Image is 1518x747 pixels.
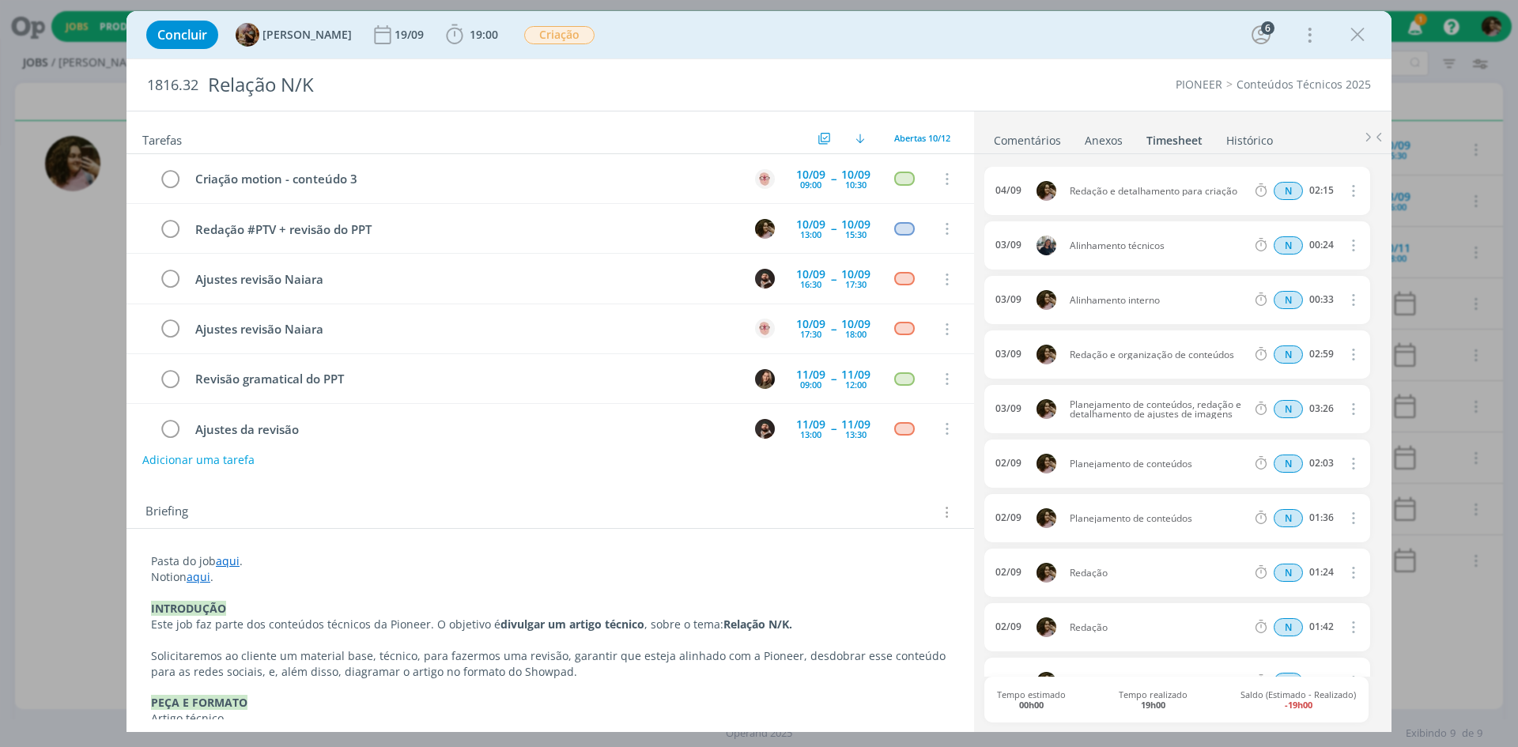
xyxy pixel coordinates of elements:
div: 18:00 [845,330,867,338]
div: 00:24 [1309,240,1334,251]
a: Histórico [1225,126,1274,149]
span: 1816.32 [147,77,198,94]
div: Horas normais [1274,455,1303,473]
img: A [755,169,775,189]
div: Horas normais [1274,291,1303,309]
img: M [1037,236,1056,255]
button: 6 [1248,22,1274,47]
div: 10/09 [841,219,870,230]
div: 10/09 [841,269,870,280]
span: N [1274,564,1303,582]
strong: divulgar um [500,617,566,632]
span: [PERSON_NAME] [262,29,352,40]
div: dialog [126,11,1391,732]
div: 09:00 [800,380,821,389]
div: 03/09 [995,240,1021,251]
span: -- [831,274,836,285]
div: 02:59 [1309,349,1334,360]
div: 11/09 [841,419,870,430]
b: 00h00 [1019,699,1044,711]
b: -19h00 [1285,699,1312,711]
div: 09:00 [800,180,821,189]
span: N [1274,236,1303,255]
span: Este job faz parte dos conteúdos técnicos da Pioneer. O objetivo é [151,617,500,632]
div: Redação #PTV + revisão do PPT [188,220,740,240]
strong: Relação N/K. [723,617,792,632]
div: 02/09 [995,512,1021,523]
button: D [753,417,776,440]
img: N [1037,508,1056,528]
p: Notion . [151,569,950,585]
div: 6 [1261,21,1274,35]
div: 11/09 [796,419,825,430]
span: -- [831,173,836,184]
button: Concluir [146,21,218,49]
div: 02/09 [995,458,1021,469]
span: Alinhamento técnicos [1063,241,1252,251]
div: Ajustes da revisão [188,420,740,440]
span: Abertas 10/12 [894,132,950,144]
button: A[PERSON_NAME] [236,23,352,47]
div: 19/09 [395,29,427,40]
div: 13:30 [845,430,867,439]
span: Saldo (Estimado - Realizado) [1240,689,1356,710]
span: N [1274,673,1303,691]
img: N [1037,617,1056,637]
div: 13:00 [800,230,821,239]
div: 02:15 [1309,185,1334,196]
div: Horas normais [1274,618,1303,636]
img: N [1037,181,1056,201]
div: 10/09 [796,319,825,330]
span: N [1274,509,1303,527]
span: N [1274,400,1303,418]
div: Revisão gramatical do PPT [188,369,740,389]
span: -- [831,423,836,434]
button: Criação [523,25,595,45]
div: Criação motion - conteúdo 3 [188,169,740,189]
div: Ajustes revisão Naiara [188,319,740,339]
p: Pasta do job . [151,553,950,569]
a: Conteúdos Técnicos 2025 [1237,77,1371,92]
img: N [1037,345,1056,364]
span: Planejamento de conteúdos, redação e detalhamento de ajustes de imagens [1063,400,1252,419]
div: 10/09 [796,269,825,280]
div: 01:36 [1309,512,1334,523]
a: Comentários [993,126,1062,149]
span: Tempo estimado [997,689,1066,710]
span: N [1274,455,1303,473]
button: A [753,317,776,341]
div: 16:30 [800,280,821,289]
span: -- [831,223,836,234]
img: N [1037,290,1056,310]
strong: INTRODUÇÃO [151,601,226,616]
div: 00:33 [1309,294,1334,305]
div: 10/09 [841,319,870,330]
span: N [1274,291,1303,309]
div: Horas normais [1274,345,1303,364]
span: Briefing [145,502,188,523]
img: N [1037,563,1056,583]
div: 01:42 [1309,621,1334,632]
img: A [755,319,775,338]
a: aqui [187,569,210,584]
b: 19h00 [1141,699,1165,711]
span: Redação [1063,623,1252,632]
div: 03/09 [995,403,1021,414]
span: Criação [524,26,595,44]
div: 10:30 [845,180,867,189]
div: Horas normais [1274,400,1303,418]
div: 10/09 [796,169,825,180]
span: N [1274,182,1303,200]
div: 02/09 [995,567,1021,578]
div: 12:00 [845,380,867,389]
div: Horas normais [1274,236,1303,255]
div: Relação N/K [202,66,855,104]
div: 02/09 [995,621,1021,632]
div: 04/09 [995,185,1021,196]
span: -- [831,373,836,384]
img: N [755,219,775,239]
button: Adicionar uma tarefa [142,446,255,474]
span: Planejamento de conteúdos [1063,459,1252,469]
span: Redação e organização de conteúdos [1063,350,1252,360]
p: Artigo técnico [151,711,950,726]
